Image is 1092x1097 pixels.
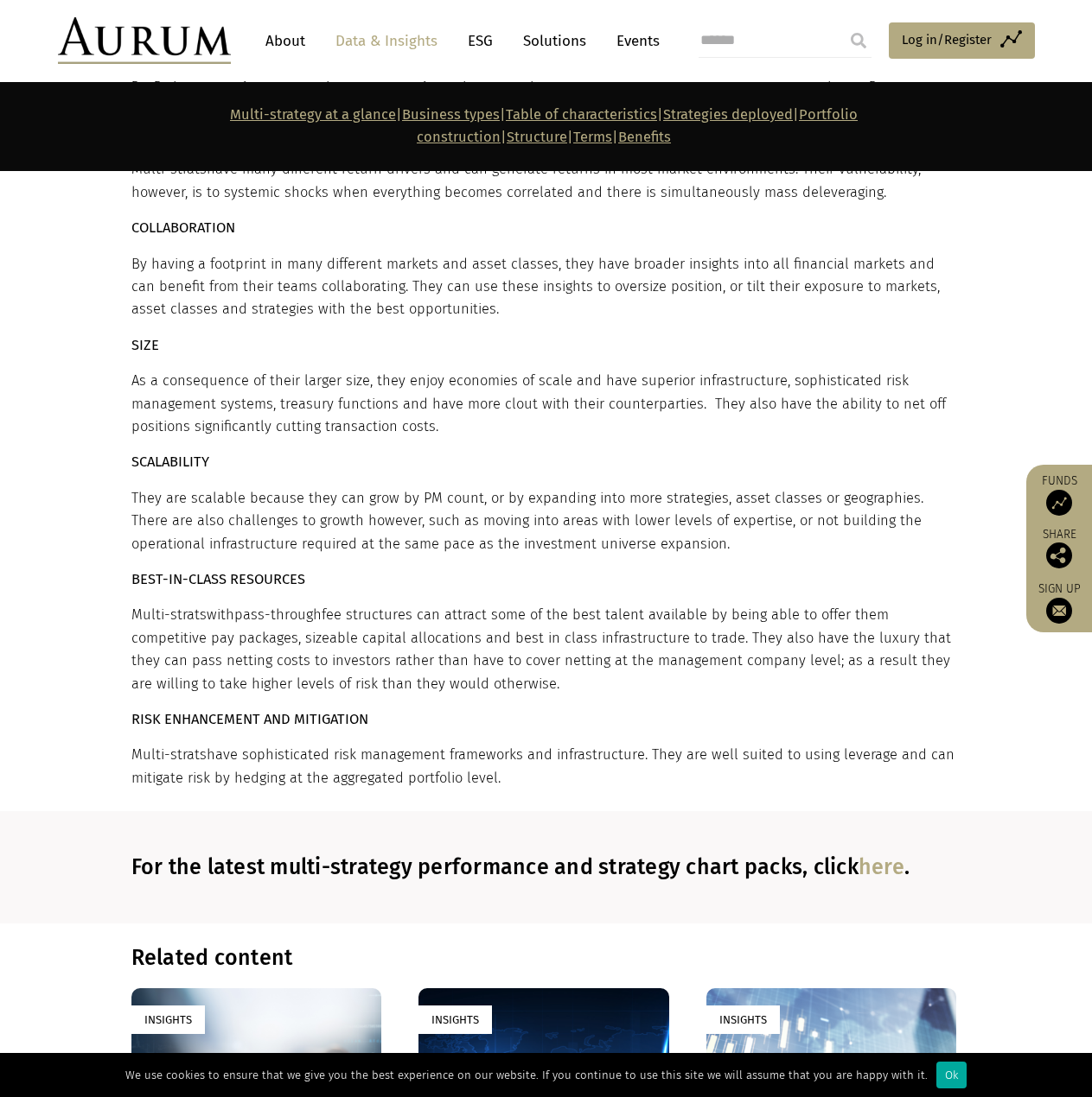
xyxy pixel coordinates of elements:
[1035,473,1083,516] a: Funds
[327,25,446,57] a: Data & Insights
[889,22,1035,59] a: Log in/Register
[230,106,858,145] strong: | | | | | |
[131,945,738,971] h3: Related content
[418,1005,492,1034] div: Insights
[131,253,957,321] p: By having a footprint in many different markets and asset classes, they have broader insights int...
[58,17,231,64] img: Aurum
[859,854,904,880] a: here
[131,571,305,587] strong: BEST-IN-CLASS RESOURCES
[1035,581,1083,624] a: Sign up
[663,106,793,123] a: Strategies deployed
[1046,542,1072,568] img: Share this post
[459,25,501,57] a: ESG
[608,25,660,57] a: Events
[618,129,671,145] a: Benefits
[402,106,500,123] a: Business types
[131,158,957,204] p: have many different return drivers and can generate returns in most market environments. Their vu...
[507,129,567,145] a: Structure
[936,1062,967,1088] div: Ok
[131,219,235,236] strong: COLLABORATION
[902,29,992,50] span: Log in/Register
[1035,529,1083,568] div: Share
[573,129,612,145] a: Terms
[612,129,618,145] strong: |
[841,23,876,58] input: Submit
[131,604,957,695] p: with fee structures can attract some of the best talent available by being able to offer them com...
[131,746,207,763] span: Multi-strats
[506,106,657,123] a: Table of characteristics
[257,25,314,57] a: About
[1046,598,1072,624] img: Sign up to our newsletter
[131,1005,205,1034] div: Insights
[131,370,957,438] p: As a consequence of their larger size, they enjoy economies of scale and have superior infrastruc...
[131,487,957,555] p: They are scalable because they can grow by PM count, or by expanding into more strategies, asset ...
[131,711,368,727] strong: RISK ENHANCEMENT AND MITIGATION
[131,606,207,623] span: Multi-strats
[131,453,209,470] strong: SCALABILITY
[234,606,322,623] span: pass-through
[131,744,957,789] p: have sophisticated risk management frameworks and infrastructure. They are well suited to using l...
[131,337,159,353] strong: SIZE
[706,1005,780,1034] div: Insights
[230,106,396,123] a: Multi-strategy at a glance
[131,854,957,880] h3: For the latest multi-strategy performance and strategy chart packs, click .
[514,25,595,57] a: Solutions
[1046,490,1072,516] img: Access Funds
